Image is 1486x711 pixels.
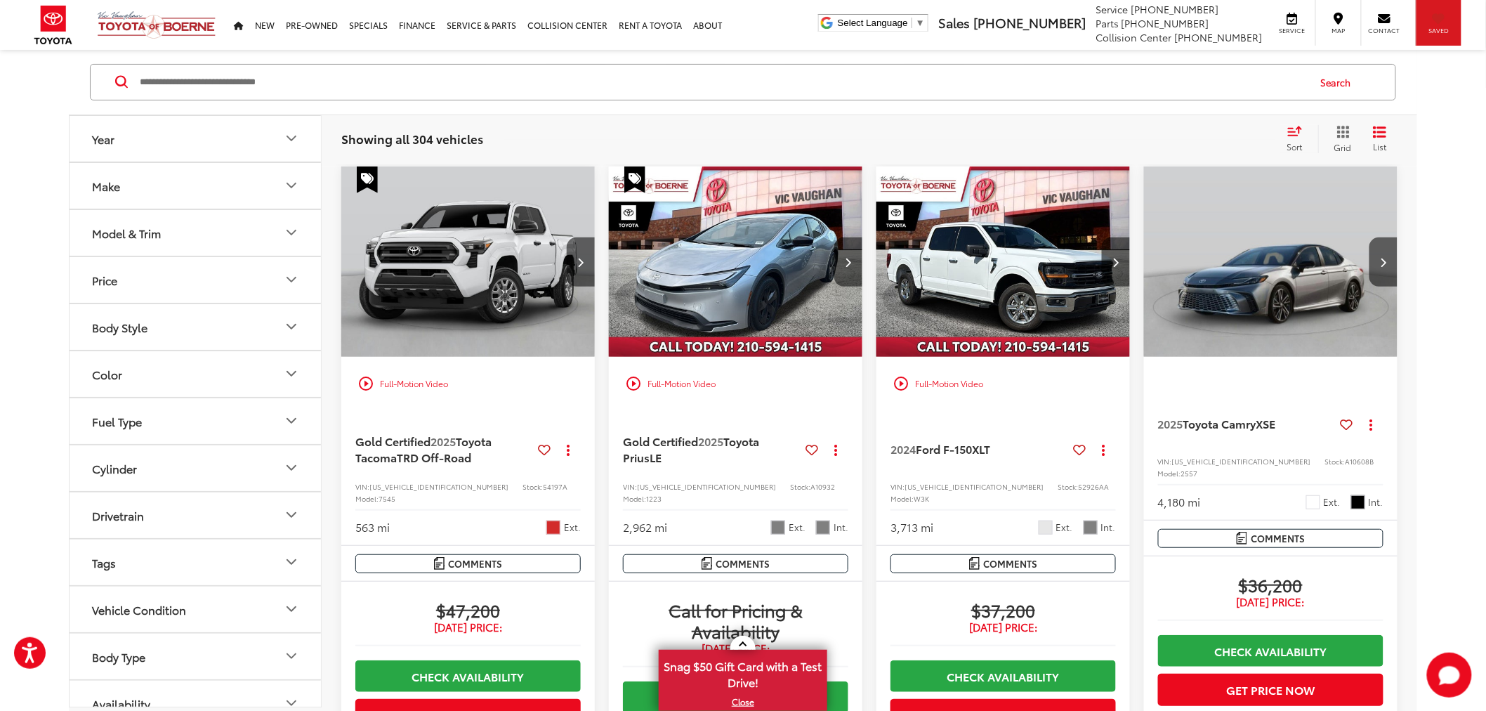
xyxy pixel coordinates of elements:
span: Saved [1423,26,1454,35]
a: Gold Certified2025Toyota TacomaTRD Off-Road [355,433,532,465]
span: Ext. [564,521,581,534]
div: Drivetrain [92,509,144,522]
span: [DATE] Price: [355,620,581,634]
button: Next image [834,237,862,287]
span: VIN: [1158,456,1172,467]
div: Cylinder [283,460,300,477]
div: Drivetrain [283,507,300,524]
a: Check Availability [1158,635,1383,667]
span: Comments [984,557,1038,570]
button: Toggle Chat Window [1427,653,1472,698]
span: Map [1323,26,1354,35]
img: 2025 Toyota Tacoma TRD Off-Road [341,167,596,358]
span: 2025 [698,433,723,449]
button: Model & TrimModel & Trim [70,210,322,256]
span: [DATE] Price: [623,641,848,655]
img: Comments [969,557,980,569]
span: Toyota Tacoma [355,433,492,464]
span: Int. [1369,495,1383,509]
span: [US_VEHICLE_IDENTIFICATION_NUMBER] [1172,456,1311,467]
div: 3,713 mi [890,519,933,535]
button: Actions [1091,437,1116,462]
span: 2025 [1158,415,1183,431]
img: Comments [1237,532,1248,544]
button: Actions [556,437,581,462]
span: Snag $50 Gift Card with a Test Drive! [660,651,826,694]
span: 1223 [646,493,662,504]
div: Color [283,366,300,383]
span: Red [546,521,560,535]
a: Check Availability [890,660,1116,692]
span: 52926AA [1078,481,1109,492]
a: 2025 Toyota Tacoma TRD Off-Road2025 Toyota Tacoma TRD Off-Road2025 Toyota Tacoma TRD Off-Road2025... [341,167,596,358]
a: Gold Certified2025Toyota PriusLE [623,433,800,465]
span: A10608B [1346,456,1374,467]
div: 563 mi [355,519,390,535]
span: LE [650,449,662,465]
button: TagsTags [70,540,322,585]
button: Next image [1102,237,1130,287]
span: Comments [449,557,503,570]
button: Next image [1369,237,1398,287]
div: 2025 Toyota Tacoma TRD Off-Road 0 [341,167,596,358]
span: Service [1096,2,1129,16]
button: YearYear [70,116,322,162]
div: 2025 Toyota Camry XSE 0 [1143,167,1399,358]
span: Gray [771,521,785,535]
button: List View [1362,125,1398,153]
span: [PHONE_NUMBER] [1175,30,1263,44]
div: 2024 Ford F-150 XLT 0 [876,167,1131,358]
img: 2025 Toyota Prius LE [608,167,864,358]
button: CylinderCylinder [70,445,322,491]
span: $36,200 [1158,574,1383,595]
button: Get Price Now [1158,674,1383,705]
span: Oxford White [1039,521,1053,535]
input: Search by Make, Model, or Keyword [138,65,1308,99]
span: Contact [1369,26,1400,35]
span: Ext. [789,521,806,534]
div: Model & Trim [283,225,300,242]
span: Showing all 304 vehicles [341,130,483,147]
div: Body Style [283,319,300,336]
span: [US_VEHICLE_IDENTIFICATION_NUMBER] [637,481,776,492]
span: Int. [1101,521,1116,534]
div: Tags [283,554,300,571]
div: Cylinder [92,462,137,475]
span: Toyota Camry [1183,415,1256,431]
img: Vic Vaughan Toyota of Boerne [97,11,216,39]
span: Collision Center [1096,30,1172,44]
span: Stock: [522,481,543,492]
span: Medium Dark Slate [1084,521,1098,535]
span: ▼ [916,18,925,28]
span: 2557 [1181,468,1198,478]
span: Gold Certified [623,433,698,449]
button: PricePrice [70,257,322,303]
span: $37,200 [890,599,1116,620]
span: A10932 [810,481,835,492]
span: [PHONE_NUMBER] [973,13,1086,32]
img: Comments [702,557,713,569]
span: 7545 [379,493,395,504]
span: Ext. [1056,521,1073,534]
span: dropdown dots [1102,444,1105,455]
span: Ford F-150 [916,441,972,457]
a: Check Availability [355,660,581,692]
button: MakeMake [70,163,322,209]
button: Comments [890,554,1116,573]
button: Body StyleBody Style [70,304,322,350]
span: W3K [914,493,929,504]
span: Comments [1251,532,1306,545]
button: Body TypeBody Type [70,634,322,679]
span: VIN: [890,481,905,492]
div: Make [283,178,300,195]
div: Price [283,272,300,289]
button: Next image [567,237,595,287]
span: Model: [1158,468,1181,478]
div: Price [92,273,117,287]
span: 2025 [430,433,456,449]
span: dropdown dots [834,444,837,455]
a: 2025 Toyota Camry XSE2025 Toyota Camry XSE2025 Toyota Camry XSE2025 Toyota Camry XSE [1143,167,1399,358]
span: [US_VEHICLE_IDENTIFICATION_NUMBER] [905,481,1044,492]
span: 54197A [543,481,567,492]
